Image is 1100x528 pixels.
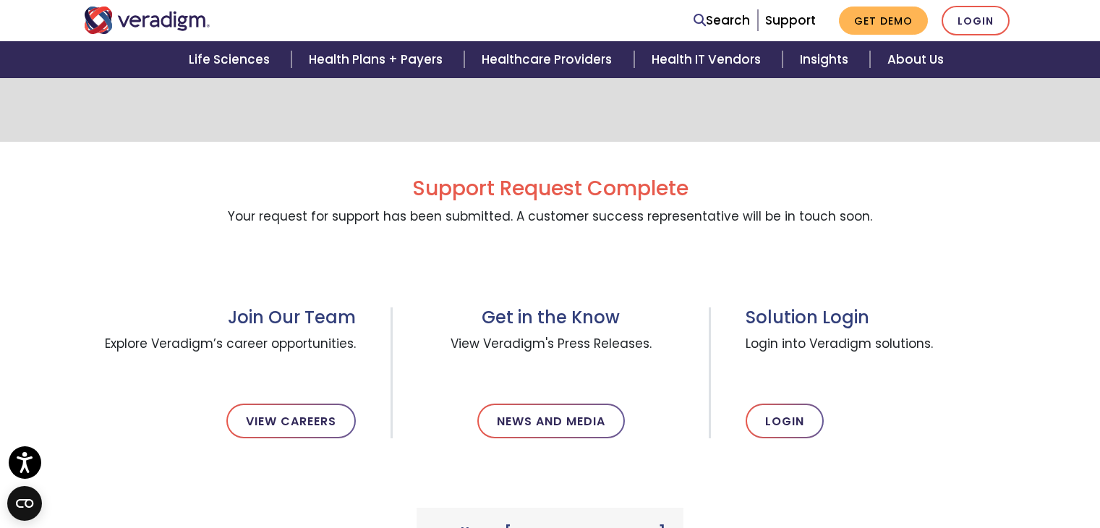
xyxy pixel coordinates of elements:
h3: Join Our Team [84,307,357,328]
span: View Veradigm's Press Releases. [427,328,674,380]
a: Healthcare Providers [464,41,634,78]
a: Life Sciences [171,41,291,78]
iframe: Drift Chat Widget [812,456,1083,511]
a: View Careers [226,404,356,438]
a: Support [765,12,816,29]
img: Veradigm logo [84,7,210,34]
a: Login [746,404,824,438]
a: Login [942,6,1010,35]
h3: Solution Login [746,307,1016,328]
a: Health Plans + Payers [291,41,464,78]
a: Insights [783,41,870,78]
a: About Us [870,41,961,78]
a: News and Media [477,404,625,438]
a: Search [694,11,750,30]
span: Explore Veradigm’s career opportunities. [84,328,357,380]
h3: Get in the Know [427,307,674,328]
a: Health IT Vendors [634,41,783,78]
span: Login into Veradigm solutions. [746,328,1016,380]
button: Open CMP widget [7,486,42,521]
h2: Support Request Complete [84,176,1017,201]
a: Get Demo [839,7,928,35]
span: Your request for support has been submitted. A customer success representative will be in touch s... [228,208,872,225]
